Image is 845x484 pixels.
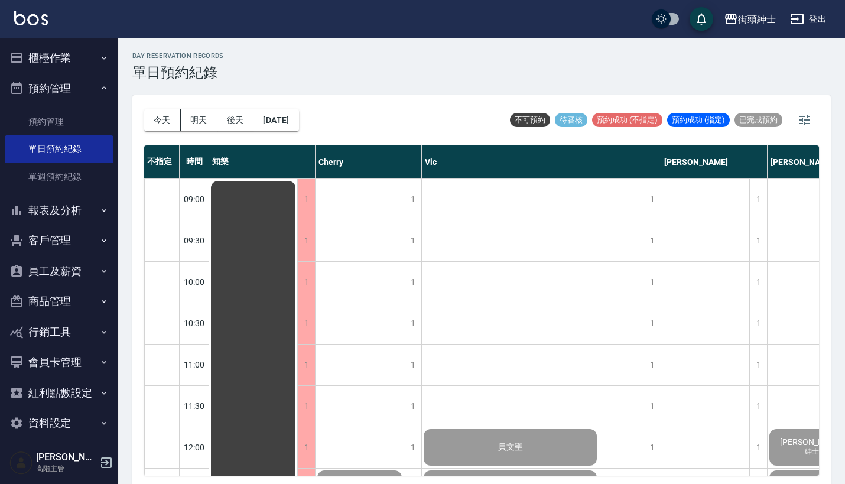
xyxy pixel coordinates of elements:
a: 單週預約紀錄 [5,163,113,190]
div: 11:00 [180,344,209,385]
div: 1 [643,427,661,468]
p: 高階主管 [36,463,96,474]
div: 1 [643,345,661,385]
a: 預約管理 [5,108,113,135]
div: 1 [643,262,661,303]
button: 行銷工具 [5,317,113,347]
button: 資料設定 [5,408,113,438]
div: 1 [749,427,767,468]
div: 09:00 [180,178,209,220]
div: 09:30 [180,220,209,261]
div: 1 [643,303,661,344]
div: 知樂 [209,145,316,178]
div: Vic [422,145,661,178]
div: 1 [643,386,661,427]
div: 1 [297,262,315,303]
span: 已完成預約 [734,115,782,125]
div: 不指定 [144,145,180,178]
button: 今天 [144,109,181,131]
h2: day Reservation records [132,52,224,60]
button: 商品管理 [5,286,113,317]
button: 明天 [181,109,217,131]
div: 1 [749,262,767,303]
div: 1 [749,386,767,427]
a: 單日預約紀錄 [5,135,113,163]
div: 1 [749,220,767,261]
div: 1 [749,303,767,344]
button: 報表及分析 [5,195,113,226]
button: 街頭紳士 [719,7,781,31]
div: 1 [749,179,767,220]
div: 1 [643,220,661,261]
div: 1 [297,303,315,344]
button: 員工及薪資 [5,256,113,287]
span: 貝文聖 [496,442,525,453]
div: 1 [297,427,315,468]
span: 紳士 [802,447,821,457]
button: 櫃檯作業 [5,43,113,73]
div: 街頭紳士 [738,12,776,27]
div: 10:00 [180,261,209,303]
div: 12:00 [180,427,209,468]
div: 1 [749,345,767,385]
span: 預約成功 (指定) [667,115,730,125]
button: 登出 [785,8,831,30]
div: 11:30 [180,385,209,427]
div: Cherry [316,145,422,178]
div: 1 [297,386,315,427]
div: 1 [404,345,421,385]
button: 紅利點數設定 [5,378,113,408]
div: 1 [297,220,315,261]
button: 會員卡管理 [5,347,113,378]
span: 預約成功 (不指定) [592,115,662,125]
div: 1 [297,179,315,220]
div: 1 [404,427,421,468]
span: 待審核 [555,115,587,125]
img: Logo [14,11,48,25]
img: Person [9,451,33,475]
h5: [PERSON_NAME] [36,451,96,463]
button: 客戶管理 [5,225,113,256]
div: 1 [404,262,421,303]
button: 預約管理 [5,73,113,104]
div: 1 [404,179,421,220]
div: 1 [404,386,421,427]
div: 10:30 [180,303,209,344]
button: save [690,7,713,31]
span: 不可預約 [510,115,550,125]
button: 後天 [217,109,254,131]
div: 時間 [180,145,209,178]
div: [PERSON_NAME] [661,145,768,178]
div: 1 [404,220,421,261]
h3: 單日預約紀錄 [132,64,224,81]
div: 1 [297,345,315,385]
div: 1 [643,179,661,220]
button: [DATE] [253,109,298,131]
div: 1 [404,303,421,344]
